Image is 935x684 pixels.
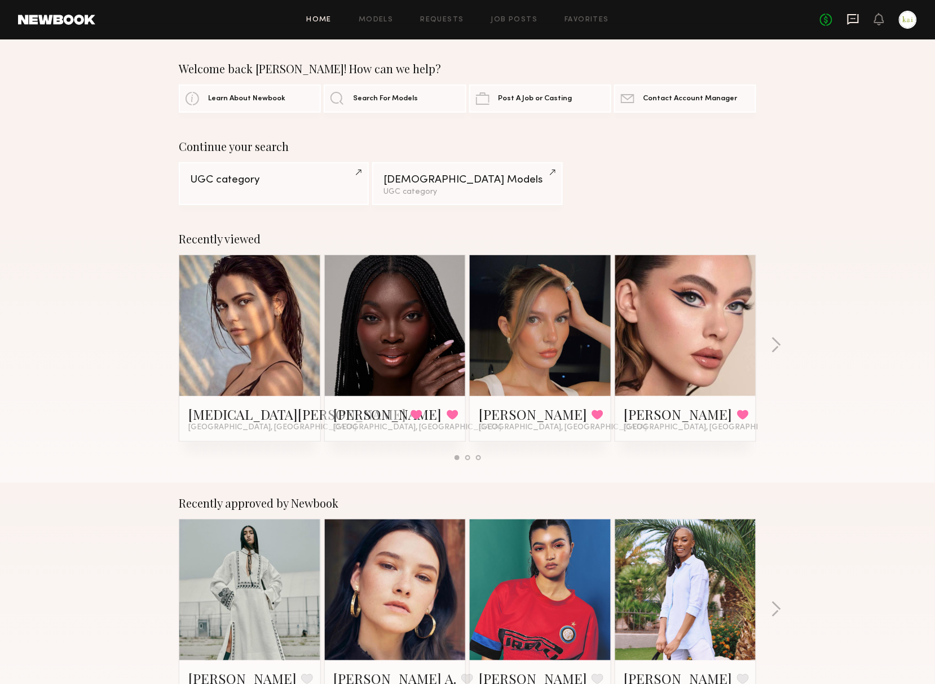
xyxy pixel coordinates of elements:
span: [GEOGRAPHIC_DATA], [GEOGRAPHIC_DATA] [188,423,356,432]
div: Welcome back [PERSON_NAME]! How can we help? [179,62,756,75]
a: Favorites [564,16,609,24]
span: Search For Models [353,95,418,103]
span: Post A Job or Casting [499,95,572,103]
span: [GEOGRAPHIC_DATA], [GEOGRAPHIC_DATA] [479,423,647,432]
span: [GEOGRAPHIC_DATA], [GEOGRAPHIC_DATA] [334,423,502,432]
div: [DEMOGRAPHIC_DATA] Models [383,175,551,185]
a: Job Posts [491,16,538,24]
div: UGC category [383,188,551,196]
a: Learn About Newbook [179,85,321,113]
span: Learn About Newbook [208,95,285,103]
a: Contact Account Manager [614,85,756,113]
a: [MEDICAL_DATA][PERSON_NAME] [188,405,406,423]
a: Search For Models [324,85,466,113]
a: Models [359,16,393,24]
a: UGC category [179,162,369,205]
a: [PERSON_NAME] [334,405,442,423]
a: [PERSON_NAME] [479,405,587,423]
span: Contact Account Manager [643,95,738,103]
span: [GEOGRAPHIC_DATA], [GEOGRAPHIC_DATA] [624,423,792,432]
a: Post A Job or Casting [469,85,611,113]
a: [PERSON_NAME] [624,405,733,423]
div: UGC category [190,175,358,185]
a: [DEMOGRAPHIC_DATA] ModelsUGC category [372,162,562,205]
div: Continue your search [179,140,756,153]
div: Recently approved by Newbook [179,496,756,510]
div: Recently viewed [179,232,756,246]
a: Requests [421,16,464,24]
a: Home [307,16,332,24]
